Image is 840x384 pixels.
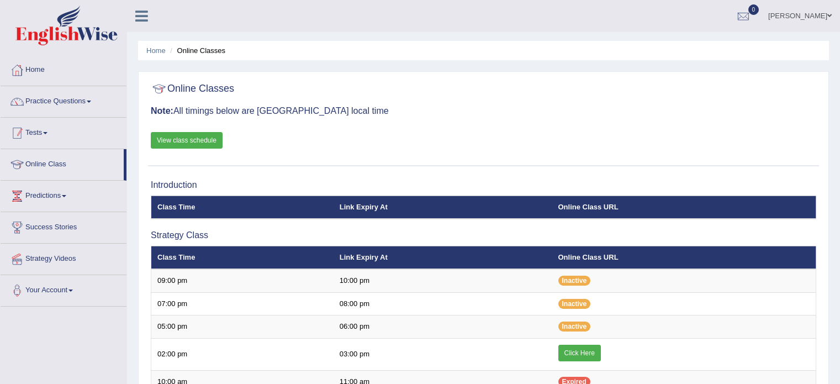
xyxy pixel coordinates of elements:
[151,132,223,149] a: View class schedule
[558,345,601,361] a: Click Here
[1,181,126,208] a: Predictions
[151,196,334,219] th: Class Time
[1,244,126,271] a: Strategy Videos
[1,149,124,177] a: Online Class
[334,246,552,269] th: Link Expiry At
[151,246,334,269] th: Class Time
[151,106,816,116] h3: All timings below are [GEOGRAPHIC_DATA] local time
[151,292,334,315] td: 07:00 pm
[146,46,166,55] a: Home
[552,246,816,269] th: Online Class URL
[151,106,173,115] b: Note:
[558,299,591,309] span: Inactive
[1,55,126,82] a: Home
[334,269,552,292] td: 10:00 pm
[151,81,234,97] h2: Online Classes
[167,45,225,56] li: Online Classes
[334,315,552,339] td: 06:00 pm
[748,4,759,15] span: 0
[151,230,816,240] h3: Strategy Class
[558,276,591,286] span: Inactive
[1,118,126,145] a: Tests
[552,196,816,219] th: Online Class URL
[334,338,552,370] td: 03:00 pm
[334,292,552,315] td: 08:00 pm
[334,196,552,219] th: Link Expiry At
[151,338,334,370] td: 02:00 pm
[1,275,126,303] a: Your Account
[1,86,126,114] a: Practice Questions
[151,180,816,190] h3: Introduction
[151,315,334,339] td: 05:00 pm
[151,269,334,292] td: 09:00 pm
[558,322,591,332] span: Inactive
[1,212,126,240] a: Success Stories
